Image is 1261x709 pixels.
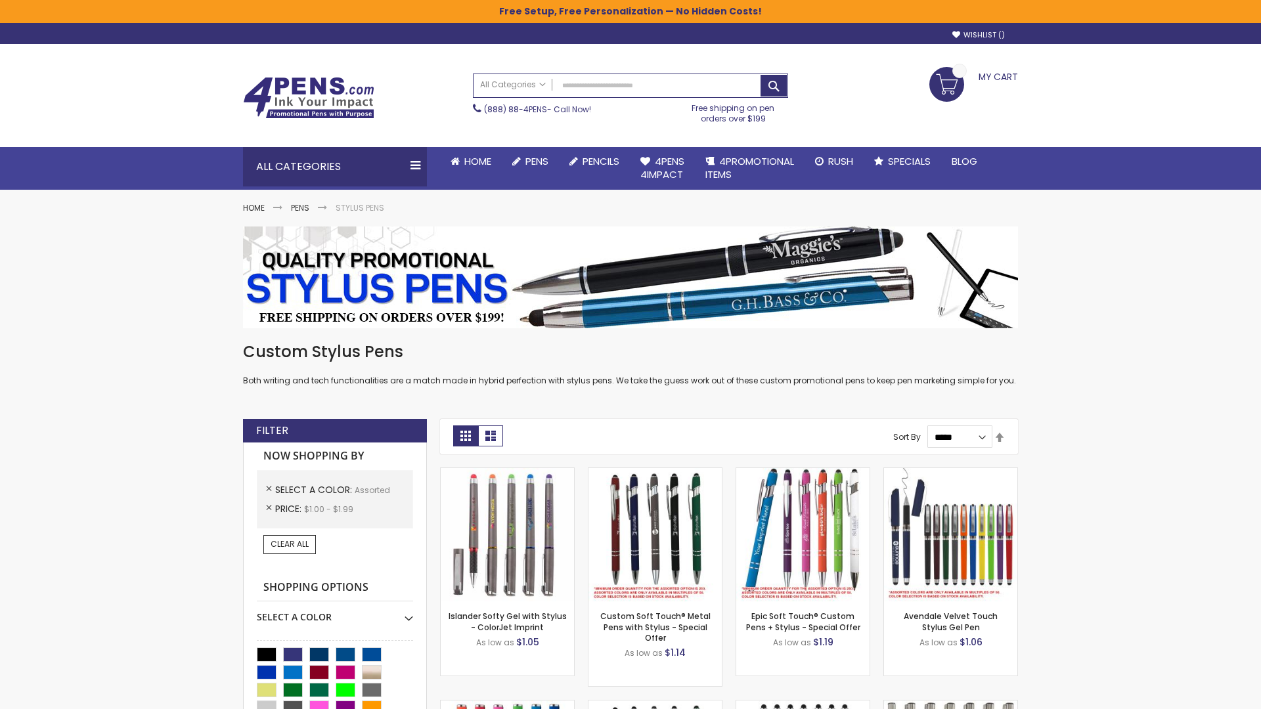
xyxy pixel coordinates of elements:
[243,147,427,186] div: All Categories
[678,98,789,124] div: Free shipping on pen orders over $199
[263,535,316,553] a: Clear All
[600,611,711,643] a: Custom Soft Touch® Metal Pens with Stylus - Special Offer
[630,147,695,190] a: 4Pens4impact
[736,468,870,601] img: 4P-MS8B-Assorted
[625,647,663,658] span: As low as
[952,30,1005,40] a: Wishlist
[480,79,546,90] span: All Categories
[476,637,514,648] span: As low as
[813,635,833,649] span: $1.19
[441,467,574,479] a: Islander Softy Gel with Stylus - ColorJet Imprint-Assorted
[355,484,390,496] span: Assorted
[805,147,864,176] a: Rush
[243,202,265,213] a: Home
[449,611,567,632] a: Islander Softy Gel with Stylus - ColorJet Imprint
[336,202,384,213] strong: Stylus Pens
[588,468,722,601] img: Custom Soft Touch® Metal Pens with Stylus-Assorted
[441,468,574,601] img: Islander Softy Gel with Stylus - ColorJet Imprint-Assorted
[864,147,941,176] a: Specials
[256,423,288,438] strong: Filter
[888,154,931,168] span: Specials
[705,154,794,181] span: 4PROMOTIONAL ITEMS
[243,341,1018,387] div: Both writing and tech functionalities are a match made in hybrid perfection with stylus pens. We ...
[257,601,413,624] div: Select A Color
[952,154,977,168] span: Blog
[304,504,353,515] span: $1.00 - $1.99
[464,154,491,168] span: Home
[904,611,998,632] a: Avendale Velvet Touch Stylus Gel Pen
[695,147,805,190] a: 4PROMOTIONALITEMS
[243,226,1018,328] img: Stylus Pens
[665,646,686,659] span: $1.14
[291,202,309,213] a: Pens
[484,104,547,115] a: (888) 88-4PENS
[271,538,309,549] span: Clear All
[736,467,870,479] a: 4P-MS8B-Assorted
[243,341,1018,362] h1: Custom Stylus Pens
[893,431,921,442] label: Sort By
[884,468,1017,601] img: Avendale Velvet Touch Stylus Gel Pen-Assorted
[243,77,374,119] img: 4Pens Custom Pens and Promotional Products
[516,635,539,649] span: $1.05
[257,574,413,602] strong: Shopping Options
[257,442,413,470] strong: Now Shopping by
[275,483,355,496] span: Select A Color
[502,147,559,176] a: Pens
[746,611,860,632] a: Epic Soft Touch® Custom Pens + Stylus - Special Offer
[484,104,591,115] span: - Call Now!
[440,147,502,176] a: Home
[828,154,853,168] span: Rush
[919,637,958,648] span: As low as
[474,74,552,96] a: All Categories
[884,467,1017,479] a: Avendale Velvet Touch Stylus Gel Pen-Assorted
[640,154,684,181] span: 4Pens 4impact
[453,425,478,446] strong: Grid
[525,154,548,168] span: Pens
[275,502,304,515] span: Price
[559,147,630,176] a: Pencils
[941,147,988,176] a: Blog
[583,154,619,168] span: Pencils
[588,467,722,479] a: Custom Soft Touch® Metal Pens with Stylus-Assorted
[773,637,811,648] span: As low as
[960,635,983,649] span: $1.06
